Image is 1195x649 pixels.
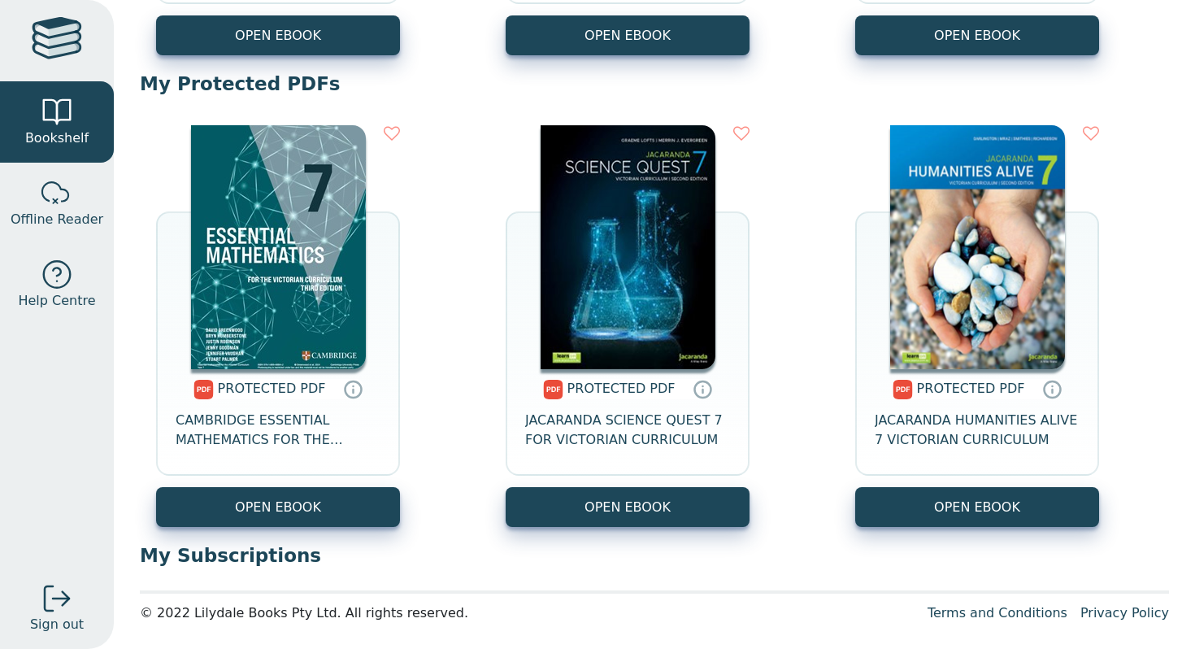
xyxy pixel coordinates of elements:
[1042,379,1062,399] a: Protected PDFs cannot be printed, copied or shared. They can be accessed online through Education...
[525,411,730,450] span: JACARANDA SCIENCE QUEST 7 FOR VICTORIAN CURRICULUM
[855,15,1099,55] button: OPEN EBOOK
[176,411,380,450] span: CAMBRIDGE ESSENTIAL MATHEMATICS FOR THE VICTORIAN CURRICULUM YEAR 7 3E
[893,380,913,399] img: pdf.svg
[541,125,715,369] img: 80e2409e-1a35-4241-aab0-f2179ba3c3a7.jpg
[693,379,712,399] a: Protected PDFs cannot be printed, copied or shared. They can be accessed online through Education...
[1080,605,1169,621] a: Privacy Policy
[193,380,214,399] img: pdf.svg
[191,125,366,369] img: 38f61441-8c7b-47c1-b281-f2cfadf3619f.jpg
[890,125,1065,369] img: a6c0d517-7539-43c4-8a9b-6497e7c2d4fe.png
[506,15,750,55] button: OPEN EBOOK
[140,603,915,623] div: © 2022 Lilydale Books Pty Ltd. All rights reserved.
[156,487,400,527] a: OPEN EBOOK
[25,128,89,148] span: Bookshelf
[855,487,1099,527] a: OPEN EBOOK
[567,381,676,396] span: PROTECTED PDF
[140,72,1169,96] p: My Protected PDFs
[30,615,84,634] span: Sign out
[343,379,363,399] a: Protected PDFs cannot be printed, copied or shared. They can be accessed online through Education...
[875,411,1080,450] span: JACARANDA HUMANITIES ALIVE 7 VICTORIAN CURRICULUM
[218,381,326,396] span: PROTECTED PDF
[543,380,563,399] img: pdf.svg
[11,210,103,229] span: Offline Reader
[156,15,400,55] button: OPEN EBOOK
[506,487,750,527] a: OPEN EBOOK
[917,381,1025,396] span: PROTECTED PDF
[18,291,95,311] span: Help Centre
[928,605,1067,621] a: Terms and Conditions
[140,543,1169,568] p: My Subscriptions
